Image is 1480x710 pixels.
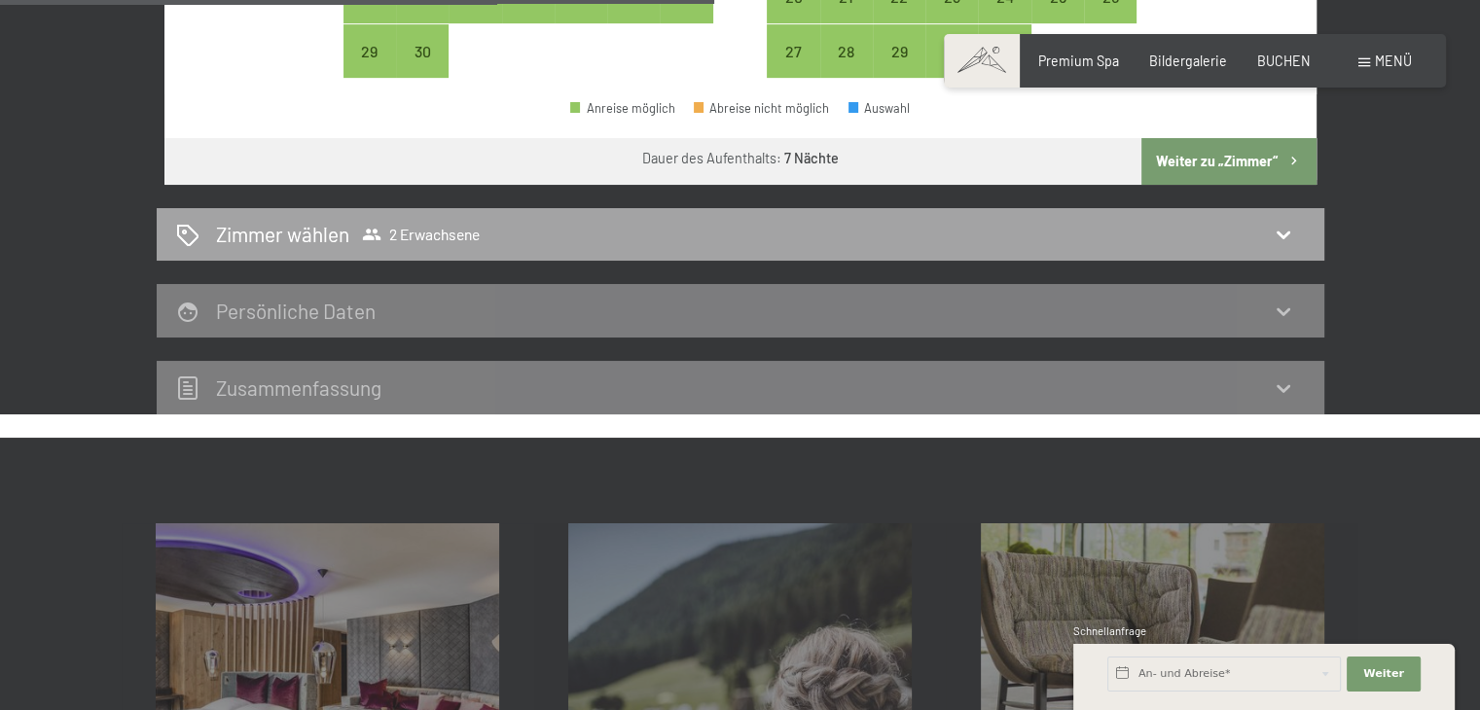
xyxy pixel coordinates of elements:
[1375,53,1412,69] span: Menü
[694,102,830,115] div: Abreise nicht möglich
[925,24,978,77] div: Thu Oct 30 2025
[820,24,873,77] div: Tue Oct 28 2025
[822,44,871,92] div: 28
[1149,53,1227,69] a: Bildergalerie
[1141,138,1316,185] button: Weiter zu „Zimmer“
[848,102,911,115] div: Auswahl
[1073,624,1146,637] span: Schnellanfrage
[978,24,1030,77] div: Anreise möglich
[396,24,449,77] div: Anreise möglich
[1038,53,1119,69] a: Premium Spa
[978,24,1030,77] div: Fri Oct 31 2025
[1363,666,1404,682] span: Weiter
[784,150,839,166] b: 7 Nächte
[767,24,819,77] div: Anreise möglich
[343,24,396,77] div: Mon Sep 29 2025
[398,44,447,92] div: 30
[1257,53,1311,69] a: BUCHEN
[345,44,394,92] div: 29
[216,375,381,400] h2: Zusammen­fassung
[873,24,925,77] div: Wed Oct 29 2025
[362,225,480,244] span: 2 Erwachsene
[396,24,449,77] div: Tue Sep 30 2025
[216,220,349,248] h2: Zimmer wählen
[925,24,978,77] div: Anreise möglich
[767,24,819,77] div: Mon Oct 27 2025
[875,44,923,92] div: 29
[769,44,817,92] div: 27
[820,24,873,77] div: Anreise möglich
[570,102,675,115] div: Anreise möglich
[343,24,396,77] div: Anreise möglich
[927,44,976,92] div: 30
[873,24,925,77] div: Anreise möglich
[1347,657,1421,692] button: Weiter
[642,149,839,168] div: Dauer des Aufenthalts:
[216,299,376,323] h2: Persönliche Daten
